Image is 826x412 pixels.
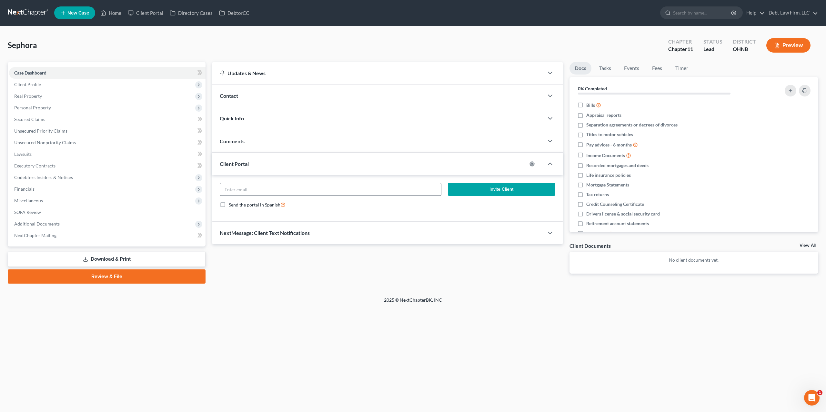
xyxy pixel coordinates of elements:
a: Secured Claims [9,114,206,125]
span: Credit Counseling Certificate [586,201,644,207]
input: Enter email [220,183,441,196]
span: SOFA Review [14,209,41,215]
a: Docs [569,62,591,75]
a: Executory Contracts [9,160,206,172]
input: Search by name... [673,7,732,19]
span: Financials [14,186,35,192]
div: 2025 © NextChapterBK, INC [229,297,597,308]
span: Titles to motor vehicles [586,131,633,138]
span: Separation agreements or decrees of divorces [586,122,678,128]
a: Home [97,7,125,19]
a: Timer [670,62,693,75]
a: Case Dashboard [9,67,206,79]
span: Pay advices - 6 months [586,142,632,148]
div: District [733,38,756,45]
div: Chapter [668,45,693,53]
a: Help [743,7,765,19]
a: Download & Print [8,252,206,267]
span: Secured Claims [14,116,45,122]
span: Codebtors Insiders & Notices [14,175,73,180]
span: Income Documents [586,152,625,159]
strong: 0% Completed [578,86,607,91]
span: Contact [220,93,238,99]
iframe: Intercom live chat [804,390,820,406]
a: Lawsuits [9,148,206,160]
div: Updates & News [220,70,536,76]
span: Case Dashboard [14,70,46,75]
span: Document [586,231,607,237]
span: Recorded mortgages and deeds [586,162,649,169]
p: No client documents yet. [575,257,813,263]
a: Unsecured Nonpriority Claims [9,137,206,148]
span: Life insurance policies [586,172,631,178]
span: Bills [586,102,595,108]
span: Executory Contracts [14,163,55,168]
span: Unsecured Nonpriority Claims [14,140,76,145]
span: Appraisal reports [586,112,621,118]
a: Review & File [8,269,206,284]
span: Client Profile [14,82,41,87]
span: Mortgage Statements [586,182,629,188]
span: NextMessage: Client Text Notifications [220,230,310,236]
div: OHNB [733,45,756,53]
a: SOFA Review [9,206,206,218]
a: Tasks [594,62,616,75]
a: Unsecured Priority Claims [9,125,206,137]
span: Tax returns [586,191,609,198]
span: Personal Property [14,105,51,110]
a: Directory Cases [166,7,216,19]
span: 1 [817,390,822,395]
span: 11 [687,46,693,52]
span: Miscellaneous [14,198,43,203]
span: Client Portal [220,161,249,167]
span: Quick Info [220,115,244,121]
div: Lead [703,45,722,53]
span: Send the portal in Spanish [229,202,280,207]
span: New Case [67,11,89,15]
a: DebtorCC [216,7,252,19]
div: Client Documents [569,242,611,249]
a: Events [619,62,644,75]
a: Client Portal [125,7,166,19]
a: Debt Law Firm, LLC [765,7,818,19]
a: NextChapter Mailing [9,230,206,241]
span: Lawsuits [14,151,32,157]
span: Retirement account statements [586,220,649,227]
button: Preview [766,38,811,53]
span: Additional Documents [14,221,60,226]
span: Unsecured Priority Claims [14,128,67,134]
div: Chapter [668,38,693,45]
span: Sephora [8,40,37,50]
span: NextChapter Mailing [14,233,56,238]
div: Status [703,38,722,45]
a: Fees [647,62,668,75]
span: Real Property [14,93,42,99]
a: View All [800,243,816,248]
span: Comments [220,138,245,144]
button: Invite Client [448,183,555,196]
span: Drivers license & social security card [586,211,660,217]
